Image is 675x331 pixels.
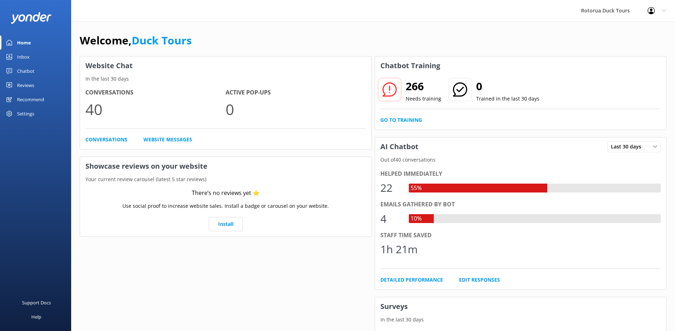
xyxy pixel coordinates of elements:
div: Home [17,36,31,50]
p: 0 [226,97,366,121]
a: Conversations [85,136,127,143]
a: Edit Responses [459,276,500,284]
h4: Active Pop-ups [226,88,366,97]
div: Support Docs [22,295,51,310]
span: Last 30 days [611,143,645,151]
h3: Surveys [375,297,666,316]
p: Needs training [406,95,441,103]
p: 40 [85,97,226,121]
p: In the last 30 days [80,75,371,83]
h4: Conversations [85,88,226,97]
div: Recommend [17,92,44,107]
p: In the last 30 days [375,316,666,324]
a: Website Messages [143,136,192,143]
div: 4 [380,210,402,227]
div: 1h 21m [380,241,418,258]
p: Use social proof to increase website sales. Install a badge or carousel on your website. [122,202,329,210]
div: 55% [409,184,423,193]
div: Emails gathered by bot [380,200,661,209]
h2: 266 [406,78,441,95]
h3: Chatbot Training [375,56,445,75]
p: Out of 40 conversations [375,156,666,164]
a: Duck Tours [132,33,192,48]
img: yonder-white-logo.png [11,12,52,24]
div: Helped immediately [380,169,661,179]
h2: 0 [476,78,539,95]
div: There’s no reviews yet ⭐ [192,189,260,198]
div: Chatbot [17,64,35,78]
div: Inbox [17,50,30,64]
a: Detailed Performance [380,276,443,284]
p: Trained in the last 30 days [476,95,539,103]
div: Staff time saved [380,231,661,240]
a: Go to Training [380,116,422,124]
p: Your current review carousel (latest 5 star reviews) [80,175,371,183]
div: 10% [409,214,423,223]
div: Reviews [17,78,34,92]
div: 22 [380,179,402,196]
h3: AI Chatbot [375,137,424,156]
div: Settings [17,107,34,121]
h3: Showcase reviews on your website [80,157,371,175]
h3: Website Chat [80,56,371,75]
div: Help [31,310,41,324]
h1: Welcome, [80,32,192,49]
a: Install [209,217,243,231]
